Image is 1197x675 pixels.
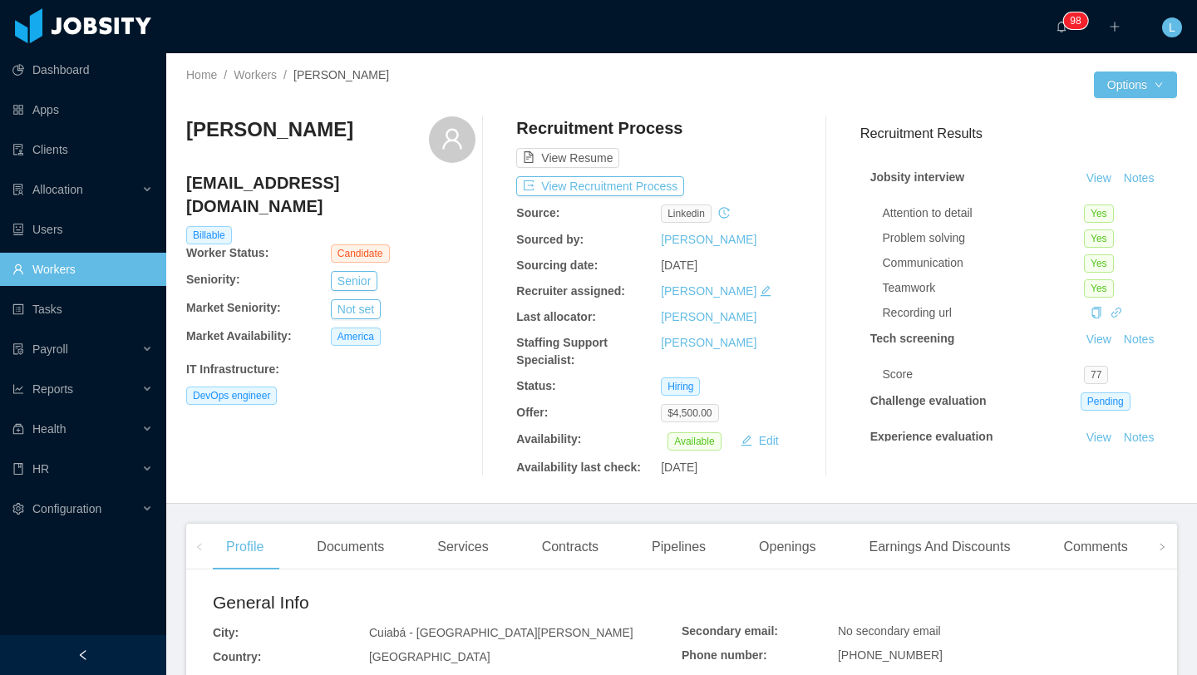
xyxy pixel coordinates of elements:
span: Candidate [331,244,390,263]
b: Secondary email: [682,624,778,638]
button: icon: editEdit [734,431,786,451]
a: icon: appstoreApps [12,93,153,126]
b: Staffing Support Specialist: [516,336,608,367]
span: [GEOGRAPHIC_DATA] [369,650,490,663]
span: Reports [32,382,73,396]
button: icon: exportView Recruitment Process [516,176,684,196]
div: Pipelines [638,524,719,570]
i: icon: edit [760,285,771,297]
b: Sourcing date: [516,259,598,272]
a: icon: userWorkers [12,253,153,286]
span: Allocation [32,183,83,196]
button: Senior [331,271,377,291]
span: Yes [1084,279,1114,298]
b: Seniority: [186,273,240,286]
span: Payroll [32,342,68,356]
strong: Experience evaluation [870,430,993,443]
div: Recording url [883,304,1085,322]
a: [PERSON_NAME] [661,336,756,349]
b: Status: [516,379,555,392]
span: Yes [1084,254,1114,273]
div: Openings [746,524,830,570]
i: icon: copy [1091,307,1102,318]
a: icon: robotUsers [12,213,153,246]
a: View [1081,431,1117,444]
span: [PERSON_NAME] [293,68,389,81]
div: Attention to detail [883,204,1085,222]
a: Workers [234,68,277,81]
h4: [EMAIL_ADDRESS][DOMAIN_NAME] [186,171,475,218]
a: View [1081,333,1117,346]
a: icon: link [1111,306,1122,319]
span: 77 [1084,366,1108,384]
b: Country: [213,650,261,663]
b: Availability last check: [516,461,641,474]
span: America [331,328,381,346]
b: Sourced by: [516,233,584,246]
b: City: [213,626,239,639]
div: Earnings And Discounts [856,524,1024,570]
span: / [283,68,287,81]
div: Documents [303,524,397,570]
h3: Recruitment Results [860,123,1177,144]
i: icon: user [441,127,464,150]
a: [PERSON_NAME] [661,233,756,246]
i: icon: line-chart [12,383,24,395]
div: Comments [1050,524,1140,570]
span: No secondary email [838,624,941,638]
span: linkedin [661,204,712,223]
b: IT Infrastructure : [186,362,279,376]
span: Cuiabá - [GEOGRAPHIC_DATA][PERSON_NAME] [369,626,633,639]
div: Score [883,366,1085,383]
button: Notes [1117,428,1161,448]
span: Billable [186,226,232,244]
div: Copy [1091,304,1102,322]
a: View [1081,171,1117,185]
i: icon: book [12,463,24,475]
a: Home [186,68,217,81]
h2: General Info [213,589,682,616]
i: icon: medicine-box [12,423,24,435]
strong: Challenge evaluation [870,394,987,407]
b: Source: [516,206,559,219]
b: Market Availability: [186,329,292,342]
i: icon: plus [1109,21,1121,32]
p: 9 [1070,12,1076,29]
button: Not set [331,299,381,319]
span: L [1169,17,1175,37]
a: [PERSON_NAME] [661,310,756,323]
b: Worker Status: [186,246,268,259]
sup: 98 [1063,12,1087,29]
b: Availability: [516,432,581,446]
span: / [224,68,227,81]
i: icon: left [195,543,204,551]
span: [DATE] [661,259,697,272]
a: icon: profileTasks [12,293,153,326]
span: Yes [1084,204,1114,223]
div: Teamwork [883,279,1085,297]
b: Offer: [516,406,548,419]
span: HR [32,462,49,475]
button: Notes [1117,330,1161,350]
span: Health [32,422,66,436]
strong: Jobsity interview [870,170,965,184]
span: Hiring [661,377,700,396]
span: $4,500.00 [661,404,718,422]
span: Yes [1084,229,1114,248]
div: Communication [883,254,1085,272]
span: [DATE] [661,461,697,474]
b: Market Seniority: [186,301,281,314]
i: icon: solution [12,184,24,195]
b: Recruiter assigned: [516,284,625,298]
i: icon: history [718,207,730,219]
i: icon: link [1111,307,1122,318]
button: Notes [1117,169,1161,189]
a: [PERSON_NAME] [661,284,756,298]
i: icon: file-protect [12,343,24,355]
div: Profile [213,524,277,570]
button: Optionsicon: down [1094,71,1177,98]
span: Configuration [32,502,101,515]
span: Pending [1081,392,1130,411]
i: icon: right [1158,543,1166,551]
a: icon: file-textView Resume [516,151,619,165]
